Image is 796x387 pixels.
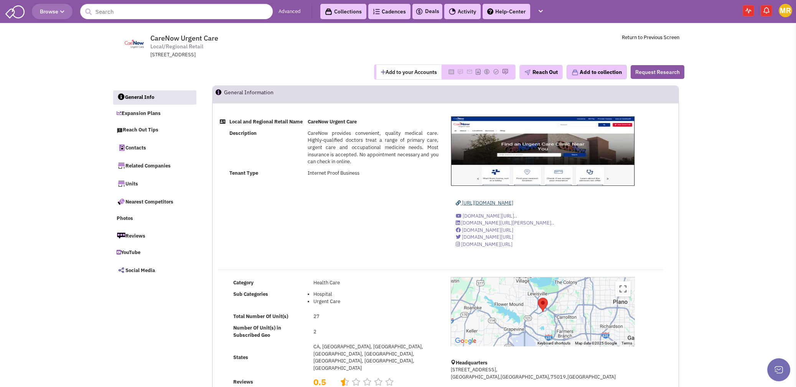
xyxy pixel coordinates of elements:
button: Add to your Accounts [376,65,442,79]
a: Cadences [368,4,410,19]
b: Tenant Type [229,170,258,176]
button: Add to collection [567,65,627,79]
a: Deals [415,7,439,16]
b: Sub Categories [233,291,268,297]
b: Category [233,279,254,286]
td: 2 [311,322,440,341]
a: Photos [113,212,196,226]
a: YouTube [113,246,196,260]
b: Headquarters [456,359,488,366]
li: Urgent Care [313,298,438,305]
img: SmartAdmin [5,4,25,18]
span: [DOMAIN_NAME][URL][PERSON_NAME].. [461,220,554,226]
span: Local/Regional Retail [150,43,203,51]
b: Reviews [233,379,253,385]
a: Collections [320,4,366,19]
span: Browse [40,8,64,15]
img: Please add to your accounts [466,69,473,75]
a: [DOMAIN_NAME][URL].. [456,213,517,219]
a: [DOMAIN_NAME][URL] [456,234,513,240]
div: CareNow Urgent Care [535,295,551,315]
button: Request Research [631,65,684,79]
button: Toggle fullscreen view [615,281,631,297]
span: [DOMAIN_NAME][URL] [462,234,513,240]
a: [DOMAIN_NAME][URL] [456,227,513,233]
a: Open this area in Google Maps (opens a new window) [453,336,478,346]
a: General Info [113,90,197,105]
span: [DOMAIN_NAME][URL] [462,227,513,233]
h2: 0.5 [313,376,334,380]
img: Cadences_logo.png [373,9,380,14]
a: Related Companies [113,157,196,174]
button: Reach Out [519,65,563,79]
h2: General Information [224,86,317,103]
button: Browse [32,4,73,19]
img: icon-deals.svg [415,7,423,16]
img: Google [453,336,478,346]
b: States [233,354,248,361]
img: help.png [487,8,493,15]
img: Madison Roach [779,4,792,17]
a: [DOMAIN_NAME][URL] [456,241,513,248]
p: [STREET_ADDRESS], [GEOGRAPHIC_DATA],[GEOGRAPHIC_DATA],75019,[GEOGRAPHIC_DATA] [451,366,635,380]
a: Advanced [279,8,301,15]
span: [URL][DOMAIN_NAME] [462,200,513,206]
img: plane.png [524,69,531,75]
a: Help-Center [483,4,530,19]
span: [DOMAIN_NAME][URL] [461,241,513,248]
img: Activity.png [449,8,456,15]
a: Reviews [113,228,196,244]
img: Please add to your accounts [502,69,508,75]
b: Number Of Unit(s) in Subscribed Geo [233,325,281,338]
img: Please add to your accounts [457,69,463,75]
a: Social Media [113,262,196,278]
button: Keyboard shortcuts [537,341,570,346]
img: Please add to your accounts [493,69,499,75]
a: Nearest Competitors [113,193,196,210]
img: CareNow Urgent Care [451,116,634,186]
a: Terms (opens in new tab) [621,341,632,345]
img: icon-collection-lavender-black.svg [325,8,332,15]
td: Internet Proof Business [305,167,441,179]
span: CareNow Urgent Care [150,34,218,43]
input: Search [80,4,273,19]
a: Expansion Plans [113,107,196,121]
td: 27 [311,311,440,322]
a: [URL][DOMAIN_NAME] [456,200,513,206]
td: CA, [GEOGRAPHIC_DATA], [GEOGRAPHIC_DATA], [GEOGRAPHIC_DATA], [GEOGRAPHIC_DATA], [GEOGRAPHIC_DATA]... [311,341,440,374]
a: [DOMAIN_NAME][URL][PERSON_NAME].. [456,220,554,226]
a: Units [113,175,196,192]
img: icon-collection-lavender.png [572,69,578,76]
b: Local and Regional Retail Name [229,118,303,125]
span: [DOMAIN_NAME][URL].. [463,213,517,219]
b: Total Number Of Unit(s) [233,313,288,320]
a: Contacts [113,139,196,156]
span: CareNow provides convenient, quality medical care. Highly-qualified doctors treat a range of prim... [308,130,438,165]
li: Hospital [313,291,438,298]
a: Activity [444,4,481,19]
a: Reach Out Tips [113,123,196,138]
img: Please add to your accounts [484,69,490,75]
span: Map data ©2025 Google [575,341,617,345]
div: [STREET_ADDRESS] [150,51,351,59]
a: Return to Previous Screen [622,34,679,41]
b: CareNow Urgent Care [308,118,357,125]
b: Description [229,130,257,136]
td: Health Care [311,277,440,289]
